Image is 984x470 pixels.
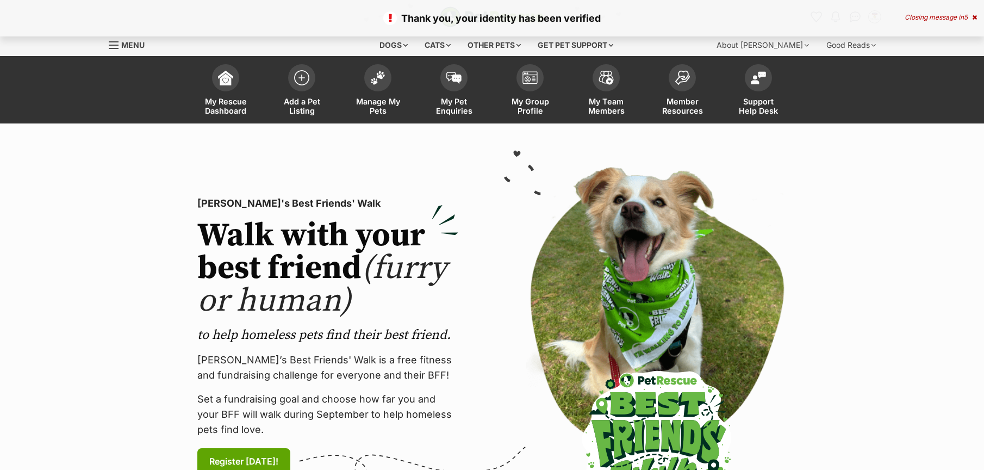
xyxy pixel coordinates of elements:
a: Manage My Pets [340,59,416,123]
a: Menu [109,34,152,54]
img: member-resources-icon-8e73f808a243e03378d46382f2149f9095a855e16c252ad45f914b54edf8863c.svg [675,70,690,85]
img: group-profile-icon-3fa3cf56718a62981997c0bc7e787c4b2cf8bcc04b72c1350f741eb67cf2f40e.svg [522,71,538,84]
img: add-pet-listing-icon-0afa8454b4691262ce3f59096e99ab1cd57d4a30225e0717b998d2c9b9846f56.svg [294,70,309,85]
a: Add a Pet Listing [264,59,340,123]
p: [PERSON_NAME]'s Best Friends' Walk [197,196,458,211]
img: manage-my-pets-icon-02211641906a0b7f246fdf0571729dbe1e7629f14944591b6c1af311fb30b64b.svg [370,71,385,85]
span: Menu [121,40,145,50]
a: My Group Profile [492,59,568,123]
div: About [PERSON_NAME] [709,34,817,56]
div: Good Reads [819,34,883,56]
a: My Rescue Dashboard [188,59,264,123]
h2: Walk with your best friend [197,220,458,318]
span: (furry or human) [197,248,447,321]
p: [PERSON_NAME]’s Best Friends' Walk is a free fitness and fundraising challenge for everyone and t... [197,352,458,383]
span: My Pet Enquiries [429,97,478,115]
a: Support Help Desk [720,59,796,123]
img: help-desk-icon-fdf02630f3aa405de69fd3d07c3f3aa587a6932b1a1747fa1d2bba05be0121f9.svg [751,71,766,84]
img: pet-enquiries-icon-7e3ad2cf08bfb03b45e93fb7055b45f3efa6380592205ae92323e6603595dc1f.svg [446,72,462,84]
span: Member Resources [658,97,707,115]
a: My Team Members [568,59,644,123]
div: Cats [417,34,458,56]
img: team-members-icon-5396bd8760b3fe7c0b43da4ab00e1e3bb1a5d9ba89233759b79545d2d3fc5d0d.svg [599,71,614,85]
span: My Rescue Dashboard [201,97,250,115]
span: My Group Profile [506,97,555,115]
span: Add a Pet Listing [277,97,326,115]
p: to help homeless pets find their best friend. [197,326,458,344]
span: Manage My Pets [353,97,402,115]
div: Other pets [460,34,528,56]
span: My Team Members [582,97,631,115]
a: Member Resources [644,59,720,123]
a: My Pet Enquiries [416,59,492,123]
span: Register [DATE]! [209,455,278,468]
div: Get pet support [530,34,621,56]
span: Support Help Desk [734,97,783,115]
p: Set a fundraising goal and choose how far you and your BFF will walk during September to help hom... [197,392,458,437]
img: dashboard-icon-eb2f2d2d3e046f16d808141f083e7271f6b2e854fb5c12c21221c1fb7104beca.svg [218,70,233,85]
div: Dogs [372,34,415,56]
